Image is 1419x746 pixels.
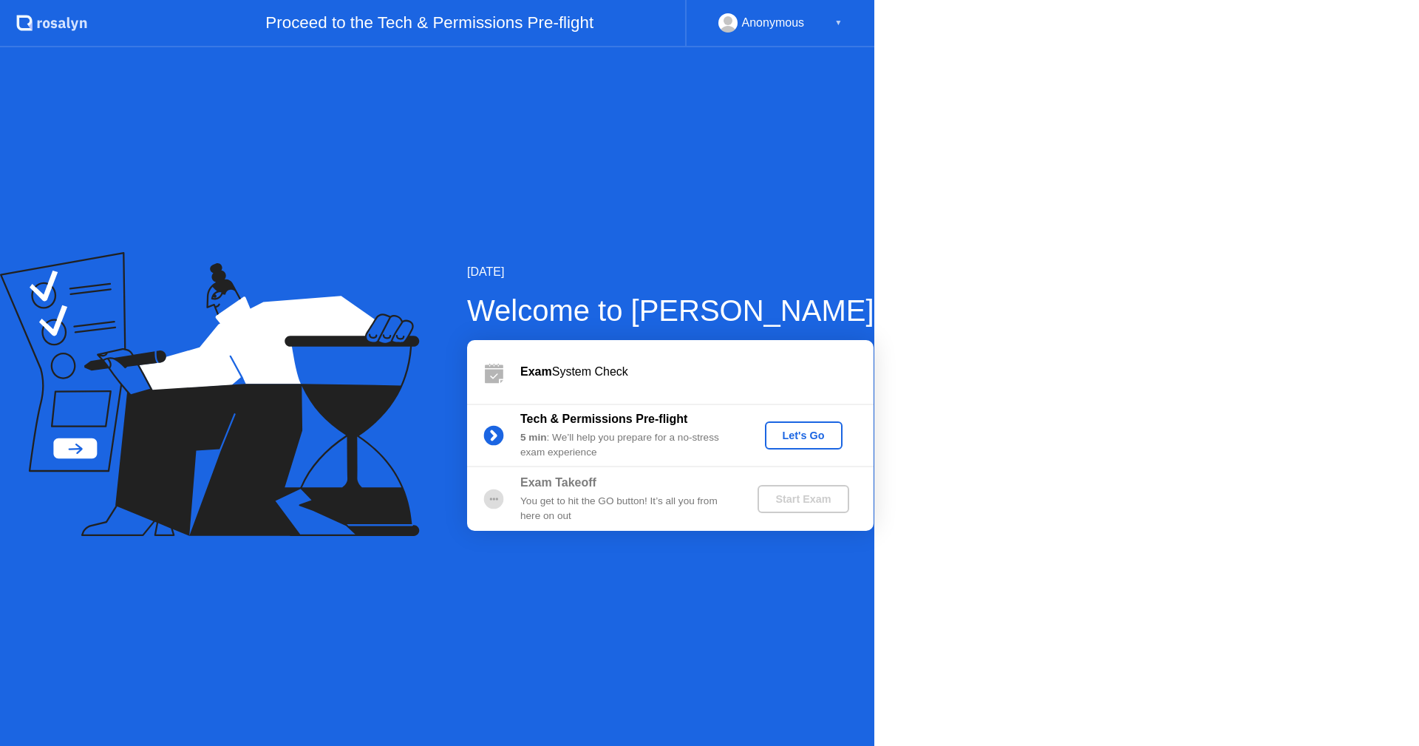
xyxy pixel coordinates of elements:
button: Let's Go [765,421,843,450]
div: System Check [520,363,874,381]
div: You get to hit the GO button! It’s all you from here on out [520,494,733,524]
b: Exam Takeoff [520,476,596,489]
div: Anonymous [742,13,805,33]
b: Exam [520,365,552,378]
div: ▼ [834,13,842,33]
div: Let's Go [771,430,837,441]
div: [DATE] [467,263,874,281]
button: Start Exam [758,485,848,513]
div: : We’ll help you prepare for a no-stress exam experience [520,430,733,461]
b: 5 min [520,432,547,443]
div: Welcome to [PERSON_NAME] [467,288,874,333]
b: Tech & Permissions Pre-flight [520,413,687,425]
div: Start Exam [763,493,843,505]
